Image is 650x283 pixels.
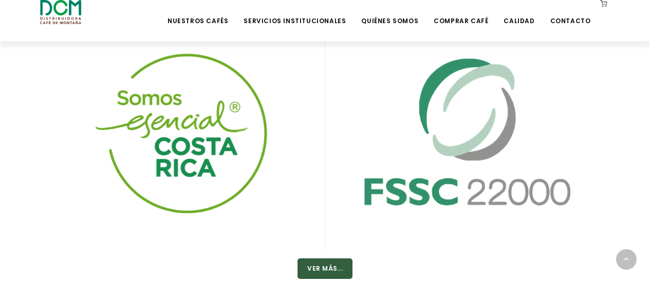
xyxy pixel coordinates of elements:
a: Servicios Institucionales [237,1,352,25]
a: Ver Más... [298,265,352,274]
button: Ver Más... [298,258,352,279]
a: Comprar Café [428,1,494,25]
a: Nuestros Cafés [161,1,234,25]
a: Contacto [544,1,597,25]
a: Quiénes Somos [355,1,424,25]
a: Calidad [497,1,541,25]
